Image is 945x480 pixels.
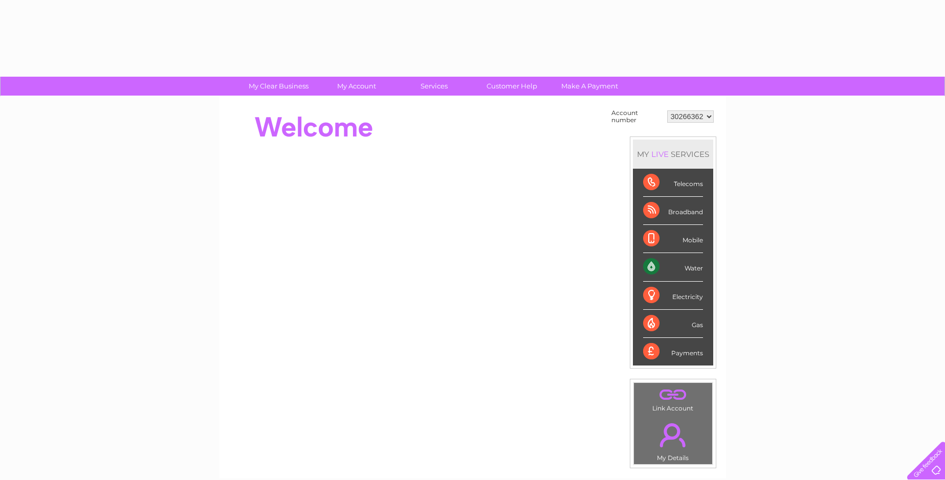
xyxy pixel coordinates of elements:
[547,77,632,96] a: Make A Payment
[643,225,703,253] div: Mobile
[633,382,713,415] td: Link Account
[470,77,554,96] a: Customer Help
[236,77,321,96] a: My Clear Business
[633,140,713,169] div: MY SERVICES
[643,169,703,197] div: Telecoms
[643,338,703,365] div: Payments
[643,310,703,338] div: Gas
[636,417,710,453] a: .
[392,77,476,96] a: Services
[633,415,713,465] td: My Details
[609,107,665,126] td: Account number
[649,149,671,159] div: LIVE
[643,282,703,310] div: Electricity
[643,197,703,225] div: Broadband
[314,77,399,96] a: My Account
[643,253,703,281] div: Water
[636,385,710,403] a: .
